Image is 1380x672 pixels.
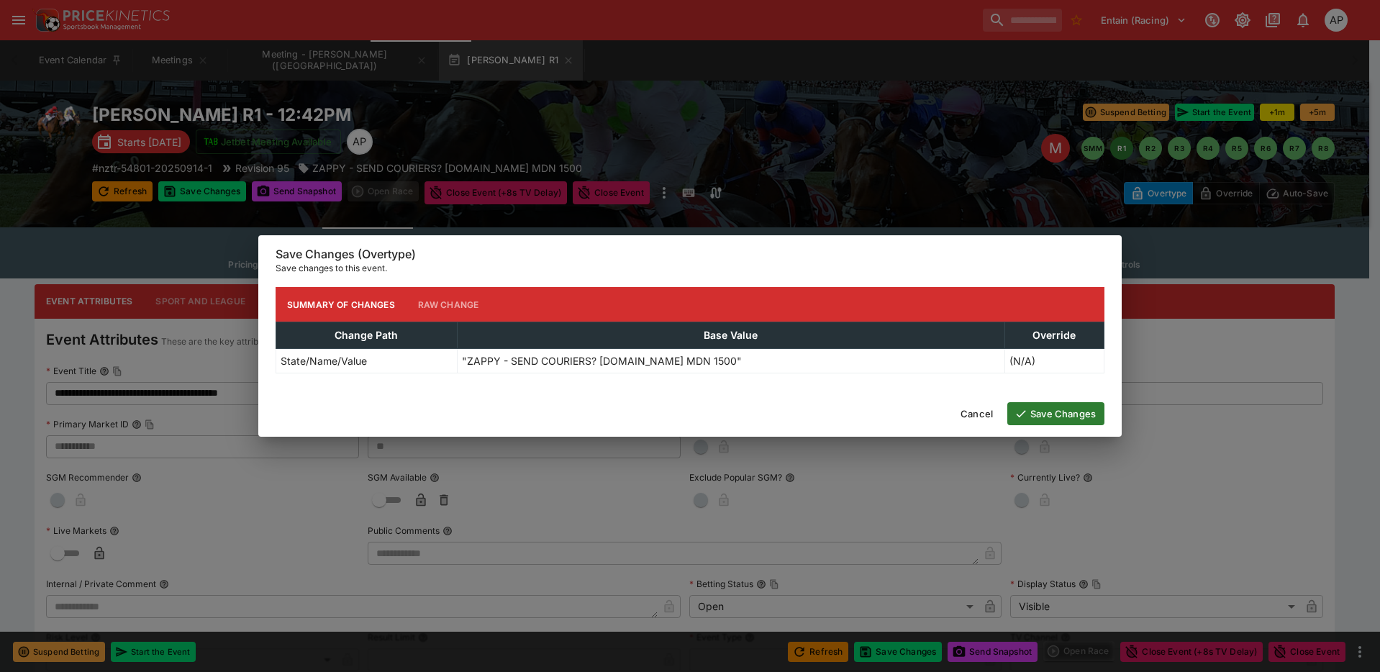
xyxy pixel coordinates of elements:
[276,247,1104,262] h6: Save Changes (Overtype)
[1004,322,1104,349] th: Override
[281,353,367,368] p: State/Name/Value
[407,287,491,322] button: Raw Change
[952,402,1002,425] button: Cancel
[457,349,1004,373] td: "ZAPPY - SEND COURIERS? [DOMAIN_NAME] MDN 1500"
[276,322,458,349] th: Change Path
[276,261,1104,276] p: Save changes to this event.
[1007,402,1104,425] button: Save Changes
[276,287,407,322] button: Summary of Changes
[457,322,1004,349] th: Base Value
[1004,349,1104,373] td: (N/A)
